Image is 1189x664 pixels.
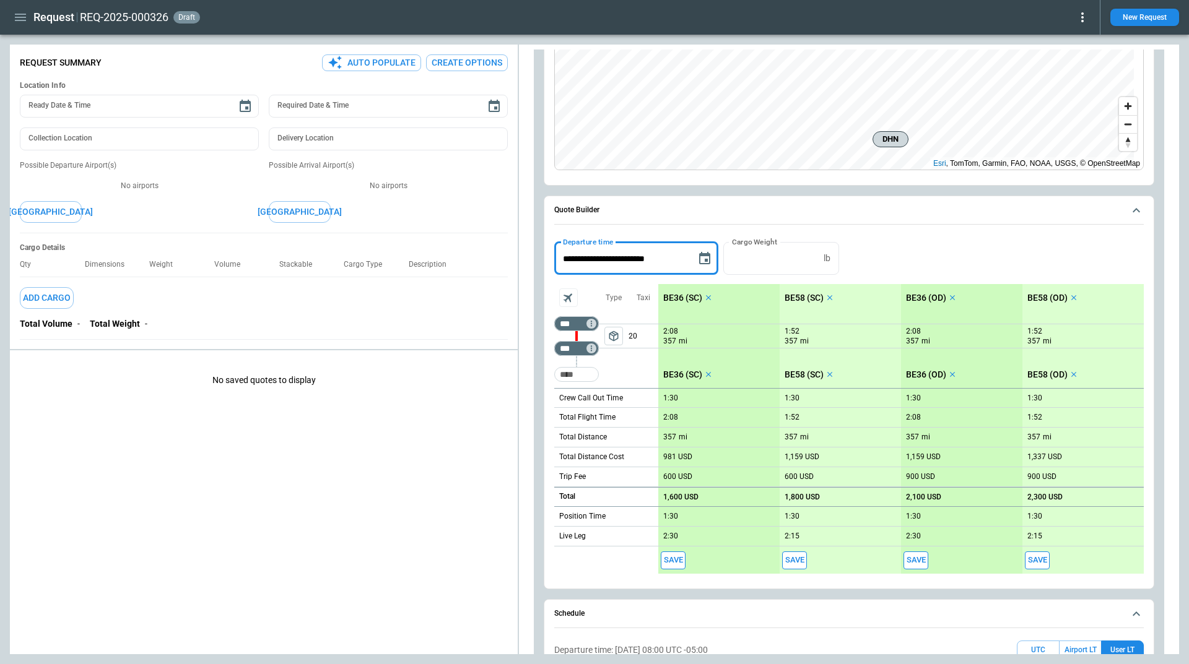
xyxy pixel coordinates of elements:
span: draft [176,13,198,22]
p: - [145,319,147,329]
p: 1:30 [663,394,678,403]
p: Total Weight [90,319,140,329]
p: 2:08 [663,327,678,336]
p: 1,800 USD [785,493,820,502]
p: Request Summary [20,58,102,68]
span: Save this aircraft quote and copy details to clipboard [904,551,928,569]
p: 1,159 USD [785,452,819,462]
div: , TomTom, Garmin, FAO, NOAA, USGS, © OpenStreetMap [933,157,1140,170]
button: Auto Populate [322,54,421,71]
p: 1:52 [1027,413,1042,422]
p: 981 USD [663,452,692,462]
p: No airports [269,181,508,191]
p: Qty [20,260,41,269]
p: lb [824,253,830,264]
p: Possible Arrival Airport(s) [269,160,508,171]
p: Total Distance [559,432,607,442]
p: Possible Departure Airport(s) [20,160,259,171]
p: 1:30 [663,512,678,521]
p: 600 USD [663,472,692,481]
p: BE58 (OD) [1027,293,1068,303]
p: BE36 (OD) [906,369,946,380]
h6: Location Info [20,81,508,90]
div: Quote Builder [554,242,1144,574]
p: - [77,319,80,329]
span: Save this aircraft quote and copy details to clipboard [1025,551,1050,569]
p: 20 [629,324,658,348]
p: Position Time [559,511,606,522]
p: 900 USD [1027,472,1056,481]
h6: Schedule [554,610,585,618]
button: Choose date [482,94,507,119]
button: Reset bearing to north [1119,133,1137,151]
span: Save this aircraft quote and copy details to clipboard [661,551,686,569]
p: 357 [663,336,676,347]
div: scrollable content [658,284,1144,574]
p: 1:52 [1027,327,1042,336]
div: Not found [554,341,599,356]
p: 357 [663,433,676,442]
span: Aircraft selection [559,288,578,307]
p: mi [921,336,930,347]
button: Zoom out [1119,115,1137,133]
p: 2:08 [906,413,921,422]
p: 2:30 [663,532,678,541]
label: Cargo Weight [732,236,777,247]
p: BE36 (SC) [663,369,702,380]
button: Save [1025,551,1050,569]
button: Quote Builder [554,196,1144,225]
p: 1,600 USD [663,493,699,502]
h6: Total [559,493,575,501]
p: BE58 (SC) [785,293,824,303]
span: Save this aircraft quote and copy details to clipboard [782,551,807,569]
p: mi [800,336,809,347]
p: No saved quotes to display [10,355,518,405]
p: 1:30 [906,394,921,403]
p: 1:30 [906,512,921,521]
a: Esri [933,159,946,168]
p: 357 [1027,336,1040,347]
p: Live Leg [559,531,586,541]
button: Choose date, selected date is Oct 18, 2025 [692,246,717,271]
p: 1:30 [1027,394,1042,403]
h6: Quote Builder [554,206,599,214]
p: Weight [149,260,183,269]
p: mi [679,336,687,347]
button: Schedule [554,600,1144,628]
p: 357 [1027,433,1040,442]
button: Save [661,551,686,569]
span: DHN [878,133,903,145]
span: package_2 [608,330,620,342]
div: Too short [554,367,599,382]
p: 900 USD [906,472,935,481]
p: BE58 (OD) [1027,369,1068,380]
p: mi [1043,336,1052,347]
button: [GEOGRAPHIC_DATA] [20,201,82,223]
p: 600 USD [785,472,814,481]
button: Airport LT [1060,640,1101,660]
p: 1:30 [785,512,799,521]
p: BE58 (SC) [785,369,824,380]
p: 2:15 [785,532,799,541]
span: Type of sector [604,327,623,345]
h1: Request [33,10,74,25]
button: [GEOGRAPHIC_DATA] [269,201,331,223]
p: mi [921,432,930,442]
button: Save [782,551,807,569]
p: 1:52 [785,327,799,336]
p: 2:30 [906,532,921,541]
p: mi [800,432,809,442]
p: Departure time: [DATE] 08:00 UTC -05:00 [554,645,708,655]
button: left aligned [604,327,623,345]
p: mi [679,432,687,442]
button: UTC [1017,640,1060,660]
p: 2:08 [906,327,921,336]
label: Departure time [563,236,614,247]
p: 357 [906,433,919,442]
p: 357 [785,433,798,442]
p: Crew Call Out Time [559,393,623,403]
p: 2,300 USD [1027,493,1063,502]
p: 2:15 [1027,532,1042,541]
p: 1:30 [1027,512,1042,521]
p: Total Distance Cost [559,452,624,462]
